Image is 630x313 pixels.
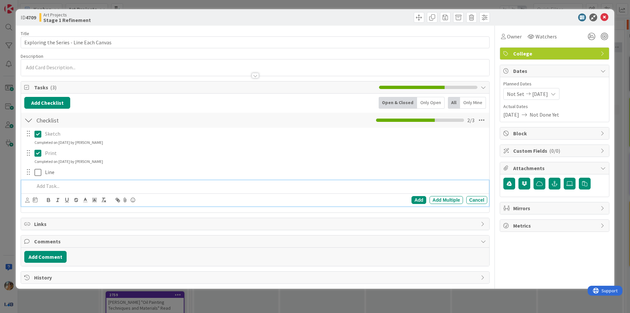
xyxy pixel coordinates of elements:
[34,159,103,165] div: Completed on [DATE] by [PERSON_NAME]
[513,67,597,75] span: Dates
[448,97,460,109] div: All
[460,97,486,109] div: Only Mine
[21,31,29,36] label: Title
[507,33,522,40] span: Owner
[513,222,597,230] span: Metrics
[379,97,417,109] div: Open & Closed
[26,14,36,21] b: 4709
[45,168,485,176] p: Line
[34,274,477,281] span: History
[503,103,606,110] span: Actual Dates
[513,147,597,155] span: Custom Fields
[513,50,597,57] span: College
[24,97,70,109] button: Add Checklist
[24,251,67,263] button: Add Comment
[532,90,548,98] span: [DATE]
[411,196,426,204] div: Add
[45,130,485,138] p: Sketch
[513,204,597,212] span: Mirrors
[34,220,477,228] span: Links
[21,53,43,59] span: Description
[530,111,559,119] span: Not Done Yet
[21,36,490,48] input: type card name here...
[513,129,597,137] span: Block
[45,149,485,157] p: Print
[34,83,376,91] span: Tasks
[430,196,463,204] div: Add Multiple
[34,114,182,126] input: Add Checklist...
[507,90,524,98] span: Not Set
[513,164,597,172] span: Attachments
[417,97,445,109] div: Only Open
[50,84,56,91] span: ( 3 )
[503,80,606,87] span: Planned Dates
[549,147,560,154] span: ( 0/0 )
[34,140,103,145] div: Completed on [DATE] by [PERSON_NAME]
[21,13,36,21] span: ID
[14,1,30,9] span: Support
[466,196,487,204] div: Cancel
[467,116,474,124] span: 2 / 3
[34,237,477,245] span: Comments
[503,111,519,119] span: [DATE]
[43,17,91,23] b: Stage 1 Refinement
[43,12,91,17] span: Art Projects
[535,33,557,40] span: Watchers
